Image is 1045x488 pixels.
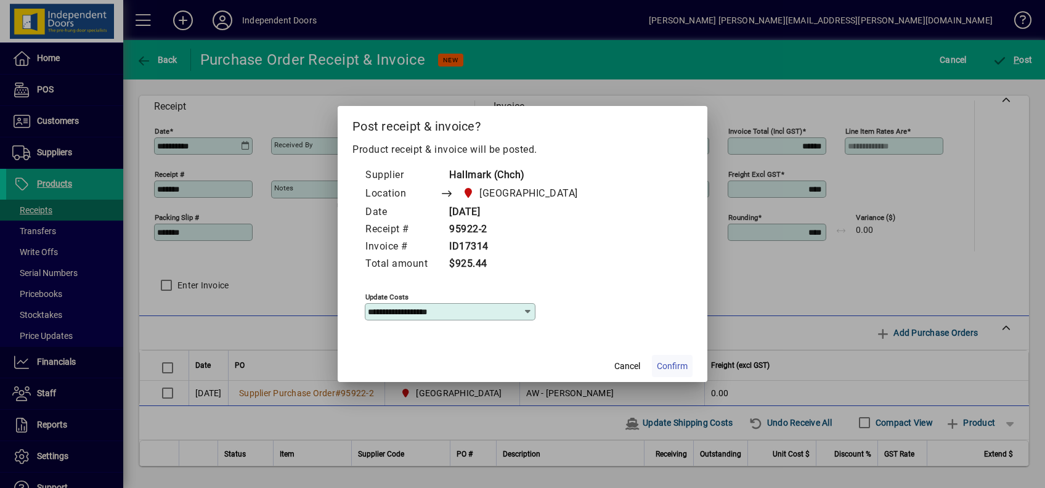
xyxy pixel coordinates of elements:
span: [GEOGRAPHIC_DATA] [479,186,578,201]
td: [DATE] [440,204,601,221]
td: Supplier [365,167,440,184]
td: Total amount [365,256,440,273]
td: Location [365,184,440,204]
td: ID17314 [440,238,601,256]
button: Confirm [652,355,693,377]
td: Hallmark (Chch) [440,167,601,184]
td: Date [365,204,440,221]
td: $925.44 [440,256,601,273]
span: Cancel [614,360,640,373]
h2: Post receipt & invoice? [338,106,707,142]
button: Cancel [608,355,647,377]
td: Invoice # [365,238,440,256]
p: Product receipt & invoice will be posted. [352,142,693,157]
mat-label: Update costs [365,293,409,301]
span: Christchurch [459,185,583,202]
td: 95922-2 [440,221,601,238]
td: Receipt # [365,221,440,238]
span: Confirm [657,360,688,373]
